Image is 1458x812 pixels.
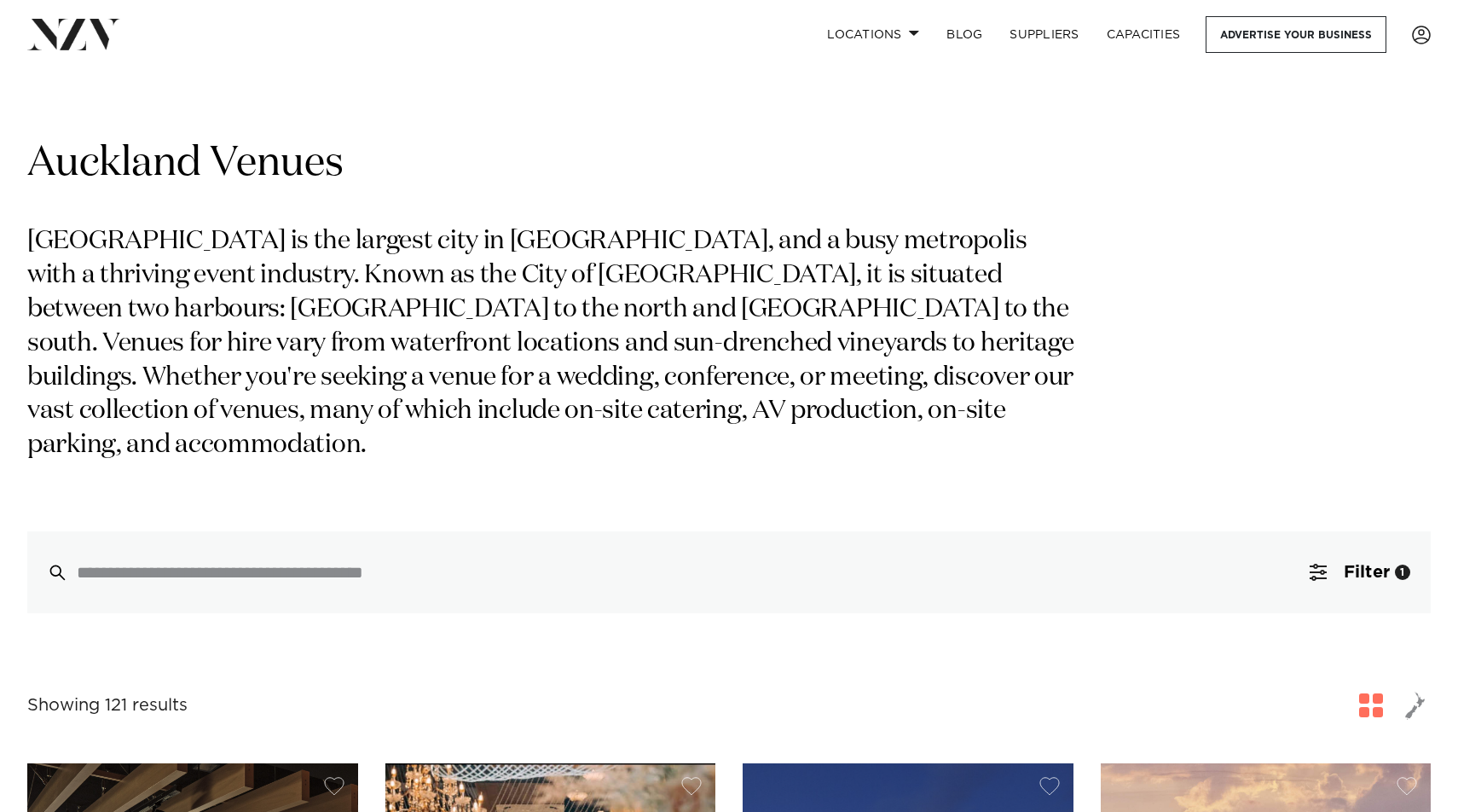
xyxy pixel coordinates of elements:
[27,693,188,719] div: Showing 121 results
[1289,531,1431,613] button: Filter1
[1395,565,1410,580] div: 1
[1093,16,1195,53] a: Capacities
[813,16,933,53] a: Locations
[1344,564,1390,581] span: Filter
[933,16,996,53] a: BLOG
[1206,16,1386,53] a: Advertise your business
[27,137,1431,191] h1: Auckland Venues
[996,16,1092,53] a: SUPPLIERS
[27,225,1081,463] p: [GEOGRAPHIC_DATA] is the largest city in [GEOGRAPHIC_DATA], and a busy metropolis with a thriving...
[27,19,120,49] img: nzv-logo.png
